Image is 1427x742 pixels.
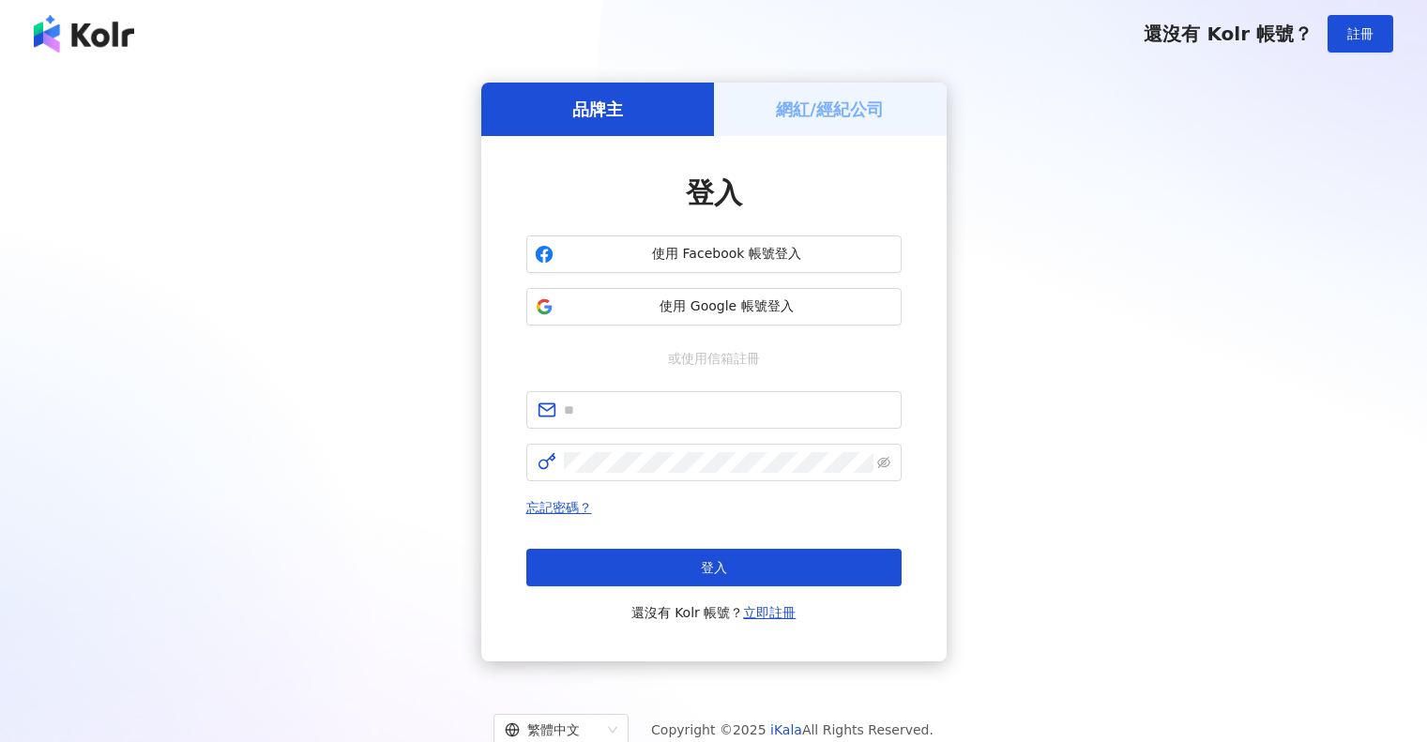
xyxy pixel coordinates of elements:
h5: 網紅/經紀公司 [776,98,884,121]
button: 使用 Google 帳號登入 [526,288,902,326]
button: 註冊 [1328,15,1393,53]
span: 或使用信箱註冊 [655,348,773,369]
button: 使用 Facebook 帳號登入 [526,235,902,273]
span: 使用 Facebook 帳號登入 [561,245,893,264]
a: 立即註冊 [743,605,796,620]
span: Copyright © 2025 All Rights Reserved. [651,719,934,741]
span: 還沒有 Kolr 帳號？ [1144,23,1313,45]
span: 還沒有 Kolr 帳號？ [631,601,797,624]
img: logo [34,15,134,53]
a: 忘記密碼？ [526,500,592,515]
span: 登入 [686,176,742,209]
span: 登入 [701,560,727,575]
h5: 品牌主 [572,98,623,121]
span: 註冊 [1347,26,1374,41]
button: 登入 [526,549,902,586]
span: eye-invisible [877,456,890,469]
a: iKala [770,722,802,737]
span: 使用 Google 帳號登入 [561,297,893,316]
